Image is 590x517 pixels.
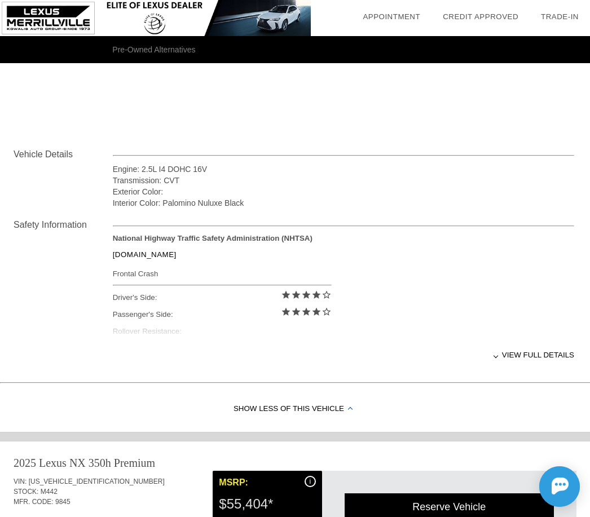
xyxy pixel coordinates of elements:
[14,148,113,161] div: Vehicle Details
[219,478,248,487] b: MSRP:
[113,267,332,281] div: Frontal Crash
[113,175,574,186] div: Transmission: CVT
[541,12,579,21] a: Trade-In
[14,498,54,506] span: MFR. CODE:
[113,186,574,197] div: Exterior Color:
[113,289,332,306] div: Driver's Side:
[113,234,312,242] strong: National Highway Traffic Safety Administration (NHTSA)
[322,290,332,300] i: star_border
[311,307,322,317] i: star
[363,12,420,21] a: Appointment
[322,307,332,317] i: star_border
[113,164,574,175] div: Engine: 2.5L I4 DOHC 16V
[113,250,177,259] a: [DOMAIN_NAME]
[281,307,291,317] i: star
[89,455,155,471] div: 350h Premium
[113,341,574,369] div: View full details
[281,290,291,300] i: star
[488,456,590,517] iframe: Chat Assistance
[305,476,316,487] div: i
[301,290,311,300] i: star
[301,307,311,317] i: star
[14,488,38,496] span: STOCK:
[14,478,27,485] span: VIN:
[291,307,301,317] i: star
[291,290,301,300] i: star
[14,218,113,232] div: Safety Information
[14,455,86,471] div: 2025 Lexus NX
[443,12,518,21] a: Credit Approved
[113,197,574,209] div: Interior Color: Palomino Nuluxe Black
[311,290,322,300] i: star
[29,478,165,485] span: [US_VEHICLE_IDENTIFICATION_NUMBER]
[41,488,58,496] span: M442
[113,306,332,323] div: Passenger's Side:
[55,498,71,506] span: 9845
